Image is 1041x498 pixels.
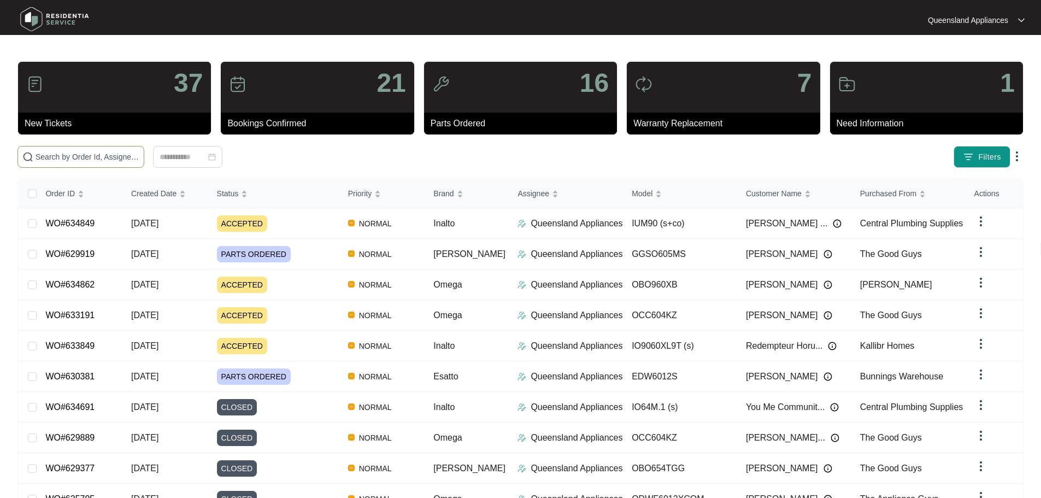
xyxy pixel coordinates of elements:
[348,373,355,379] img: Vercel Logo
[131,280,158,289] span: [DATE]
[348,250,355,257] img: Vercel Logo
[377,70,405,96] p: 21
[131,464,158,473] span: [DATE]
[824,311,832,320] img: Info icon
[974,276,987,289] img: dropdown arrow
[517,250,526,259] img: Assigner Icon
[217,215,267,232] span: ACCEPTED
[227,117,414,130] p: Bookings Confirmed
[348,312,355,318] img: Vercel Logo
[348,281,355,288] img: Vercel Logo
[432,75,450,93] img: icon
[632,188,652,200] span: Model
[36,151,139,163] input: Search by Order Id, Assignee Name, Customer Name, Brand and Model
[425,179,509,208] th: Brand
[797,70,812,96] p: 7
[860,402,963,412] span: Central Plumbing Supplies
[1018,17,1025,23] img: dropdown arrow
[348,434,355,441] img: Vercel Logo
[348,188,372,200] span: Priority
[433,464,505,473] span: [PERSON_NAME]
[635,75,652,93] img: icon
[746,401,825,414] span: You Me Communit...
[978,151,1001,163] span: Filters
[963,151,974,162] img: filter icon
[45,372,95,381] a: WO#630381
[348,403,355,410] img: Vercel Logo
[355,401,396,414] span: NORMAL
[623,208,737,239] td: IUM90 (s+co)
[828,342,837,350] img: Info icon
[217,460,257,477] span: CLOSED
[45,402,95,412] a: WO#634691
[623,269,737,300] td: OBO960XB
[746,309,818,322] span: [PERSON_NAME]
[433,402,455,412] span: Inalto
[45,188,75,200] span: Order ID
[623,453,737,484] td: OBO654TGG
[860,280,932,289] span: [PERSON_NAME]
[838,75,856,93] img: icon
[737,179,851,208] th: Customer Name
[746,278,818,291] span: [PERSON_NAME]
[974,429,987,442] img: dropdown arrow
[45,249,95,259] a: WO#629919
[974,215,987,228] img: dropdown arrow
[746,188,802,200] span: Customer Name
[217,246,291,262] span: PARTS ORDERED
[824,464,832,473] img: Info icon
[623,331,737,361] td: IO9060XL9T (s)
[824,280,832,289] img: Info icon
[860,219,963,228] span: Central Plumbing Supplies
[433,341,455,350] span: Inalto
[974,399,987,412] img: dropdown arrow
[217,430,257,446] span: CLOSED
[355,370,396,383] span: NORMAL
[531,278,622,291] p: Queensland Appliances
[623,361,737,392] td: EDW6012S
[509,179,623,208] th: Assignee
[208,179,339,208] th: Status
[837,117,1023,130] p: Need Information
[974,245,987,259] img: dropdown arrow
[531,309,622,322] p: Queensland Appliances
[45,341,95,350] a: WO#633849
[355,462,396,475] span: NORMAL
[746,431,825,444] span: [PERSON_NAME]...
[531,462,622,475] p: Queensland Appliances
[131,188,177,200] span: Created Date
[860,372,943,381] span: Bunnings Warehouse
[517,280,526,289] img: Assigner Icon
[217,277,267,293] span: ACCEPTED
[22,151,33,162] img: search-icon
[830,403,839,412] img: Info icon
[431,117,617,130] p: Parts Ordered
[517,311,526,320] img: Assigner Icon
[974,307,987,320] img: dropdown arrow
[531,431,622,444] p: Queensland Appliances
[824,250,832,259] img: Info icon
[339,179,425,208] th: Priority
[860,433,922,442] span: The Good Guys
[580,70,609,96] p: 16
[954,146,1010,168] button: filter iconFilters
[355,309,396,322] span: NORMAL
[851,179,966,208] th: Purchased From
[517,433,526,442] img: Assigner Icon
[355,431,396,444] span: NORMAL
[633,117,820,130] p: Warranty Replacement
[746,370,818,383] span: [PERSON_NAME]
[45,464,95,473] a: WO#629377
[174,70,203,96] p: 37
[928,15,1008,26] p: Queensland Appliances
[355,339,396,353] span: NORMAL
[966,179,1022,208] th: Actions
[531,248,622,261] p: Queensland Appliances
[433,372,458,381] span: Esatto
[433,219,455,228] span: Inalto
[517,342,526,350] img: Assigner Icon
[517,188,549,200] span: Assignee
[974,368,987,381] img: dropdown arrow
[746,217,827,230] span: [PERSON_NAME] ...
[131,219,158,228] span: [DATE]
